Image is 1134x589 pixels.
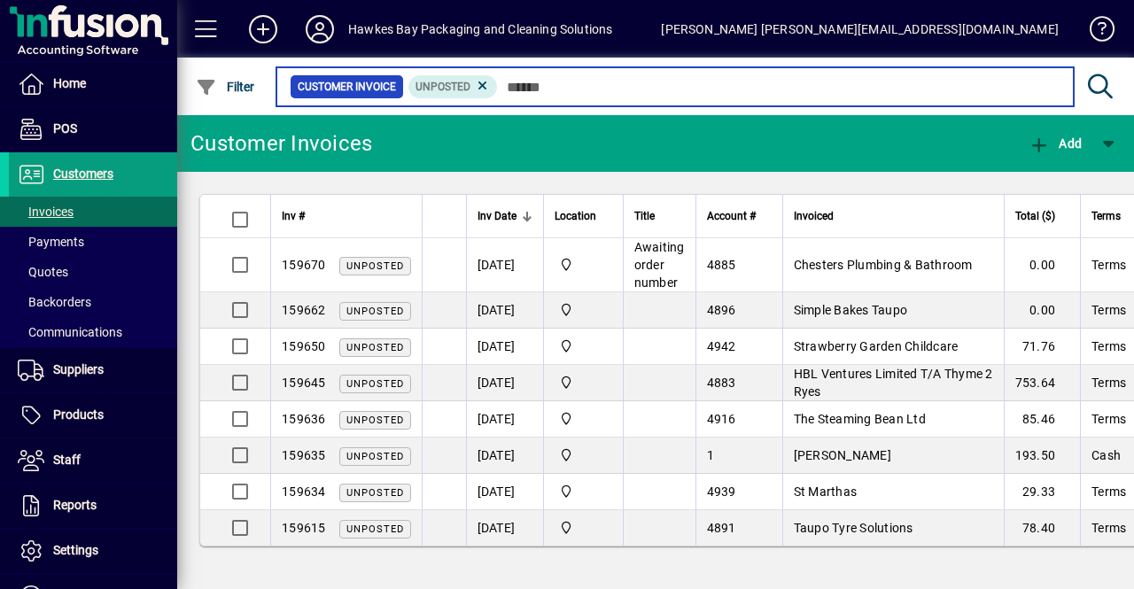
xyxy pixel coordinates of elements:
div: Hawkes Bay Packaging and Cleaning Solutions [348,15,613,43]
span: Unposted [346,378,404,390]
div: Invoiced [794,206,993,226]
span: Inv # [282,206,305,226]
span: 1 [707,448,714,462]
td: 78.40 [1004,510,1081,546]
span: Unposted [416,81,470,93]
span: Central [555,337,612,356]
button: Add [235,13,291,45]
button: Add [1024,128,1086,159]
a: Home [9,62,177,106]
span: Filter [196,80,255,94]
span: Simple Bakes Taupo [794,303,908,317]
a: Settings [9,529,177,573]
div: Inv Date [478,206,532,226]
td: [DATE] [466,238,543,292]
span: Staff [53,453,81,467]
span: Unposted [346,523,404,535]
span: Cash [1091,448,1121,462]
span: 4942 [707,339,736,353]
span: Products [53,407,104,422]
a: Payments [9,227,177,257]
span: Taupo Tyre Solutions [794,521,913,535]
span: Settings [53,543,98,557]
span: POS [53,121,77,136]
span: Add [1029,136,1082,151]
span: Home [53,76,86,90]
span: The Steaming Bean Ltd [794,412,926,426]
span: Central [555,373,612,392]
span: Central [555,482,612,501]
span: Invoices [18,205,74,219]
td: [DATE] [466,510,543,546]
td: 29.33 [1004,474,1081,510]
span: Location [555,206,596,226]
a: Communications [9,317,177,347]
span: 159635 [282,448,326,462]
span: 159634 [282,484,326,499]
div: Title [634,206,685,226]
div: Inv # [282,206,411,226]
span: Unposted [346,306,404,317]
span: Title [634,206,655,226]
td: 0.00 [1004,292,1081,329]
span: Central [555,446,612,465]
span: 4891 [707,521,736,535]
span: HBL Ventures Limited T/A Thyme 2 Ryes [794,367,993,399]
span: Terms [1091,484,1126,499]
button: Filter [191,71,260,103]
span: Terms [1091,258,1126,272]
span: Unposted [346,415,404,426]
a: Invoices [9,197,177,227]
span: Customers [53,167,113,181]
span: Suppliers [53,362,104,376]
span: Invoiced [794,206,834,226]
td: 0.00 [1004,238,1081,292]
span: Unposted [346,451,404,462]
span: Terms [1091,521,1126,535]
a: Backorders [9,287,177,317]
span: Unposted [346,260,404,272]
a: Quotes [9,257,177,287]
span: 4939 [707,484,736,499]
a: Knowledge Base [1076,4,1112,61]
span: 159645 [282,376,326,390]
span: Central [555,300,612,320]
span: [PERSON_NAME] [794,448,891,462]
span: Terms [1091,339,1126,353]
td: 85.46 [1004,401,1081,438]
span: 4883 [707,376,736,390]
span: 159670 [282,258,326,272]
span: Strawberry Garden Childcare [794,339,959,353]
td: [DATE] [466,292,543,329]
td: 71.76 [1004,329,1081,365]
span: Terms [1091,412,1126,426]
td: [DATE] [466,474,543,510]
a: POS [9,107,177,151]
span: Reports [53,498,97,512]
span: Unposted [346,487,404,499]
span: St Marthas [794,484,858,499]
a: Staff [9,438,177,483]
a: Suppliers [9,348,177,392]
div: Account # [707,206,772,226]
span: 159636 [282,412,326,426]
div: Customer Invoices [190,129,372,158]
a: Products [9,393,177,438]
span: 4896 [707,303,736,317]
span: Central [555,518,612,538]
a: Reports [9,484,177,528]
td: [DATE] [466,329,543,365]
span: Central [555,255,612,275]
span: Chesters Plumbing & Bathroom [794,258,973,272]
span: 4916 [707,412,736,426]
td: [DATE] [466,365,543,401]
td: [DATE] [466,438,543,474]
span: Payments [18,235,84,249]
span: Terms [1091,303,1126,317]
span: 159650 [282,339,326,353]
span: Total ($) [1015,206,1055,226]
span: Quotes [18,265,68,279]
span: Account # [707,206,756,226]
span: 4885 [707,258,736,272]
td: [DATE] [466,401,543,438]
